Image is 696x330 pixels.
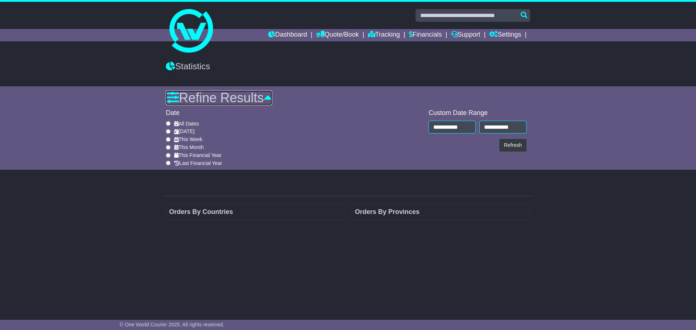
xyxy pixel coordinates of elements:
[120,322,225,327] span: © One World Courier 2025. All rights reserved.
[174,144,204,150] label: This Month
[166,204,344,220] td: Orders By Countries
[352,204,530,220] td: Orders By Provinces
[166,109,425,117] div: Date
[489,29,521,41] a: Settings
[174,152,221,158] label: This Financial Year
[174,121,199,127] label: All Dates
[268,29,307,41] a: Dashboard
[451,29,480,41] a: Support
[499,139,527,152] button: Refresh
[166,61,530,72] div: Statistics
[316,29,359,41] a: Quote/Book
[174,160,222,166] label: Last Financial Year
[368,29,400,41] a: Tracking
[166,90,272,105] a: Refine Results
[174,128,195,135] label: [DATE]
[409,29,442,41] a: Financials
[174,136,202,143] label: This Week
[429,109,527,117] div: Custom Date Range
